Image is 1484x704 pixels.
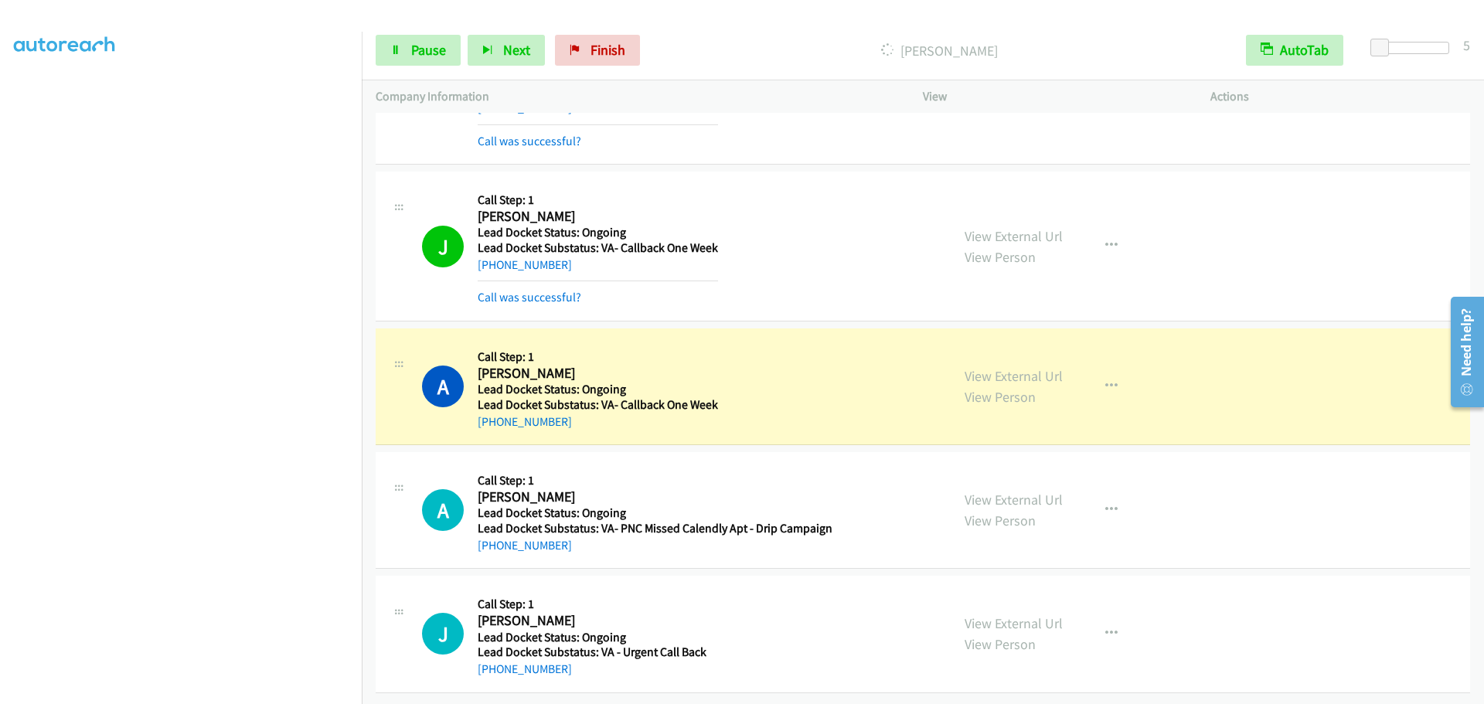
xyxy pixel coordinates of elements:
h2: [PERSON_NAME] [478,612,706,630]
a: View External Url [965,367,1063,385]
a: View External Url [965,614,1063,632]
a: View External Url [965,491,1063,508]
h5: Call Step: 1 [478,192,718,208]
h5: Lead Docket Substatus: VA - Urgent Call Back [478,644,706,660]
h2: [PERSON_NAME] [478,365,718,383]
h1: A [422,366,464,407]
a: View Person [965,635,1036,653]
a: [PHONE_NUMBER] [478,661,572,676]
a: [PHONE_NUMBER] [478,538,572,553]
h2: [PERSON_NAME] [478,488,832,506]
a: Call was successful? [478,290,581,304]
h5: Lead Docket Status: Ongoing [478,630,706,645]
a: Call was successful? [478,134,581,148]
h1: J [422,226,464,267]
a: Finish [555,35,640,66]
h5: Call Step: 1 [478,349,718,365]
h5: Lead Docket Status: Ongoing [478,382,718,397]
a: [PHONE_NUMBER] [478,414,572,429]
span: Next [503,41,530,59]
button: AutoTab [1246,35,1343,66]
a: View Person [965,512,1036,529]
h5: Lead Docket Status: Ongoing [478,505,832,521]
span: Pause [411,41,446,59]
h5: Lead Docket Status: Ongoing [478,225,718,240]
a: View Person [965,388,1036,406]
p: Actions [1210,87,1470,106]
a: Pause [376,35,461,66]
div: 5 [1463,35,1470,56]
h1: J [422,613,464,655]
a: [PHONE_NUMBER] [478,257,572,272]
a: [PHONE_NUMBER] [478,100,572,115]
h5: Call Step: 1 [478,473,832,488]
h5: Call Step: 1 [478,597,706,612]
a: View External Url [965,227,1063,245]
p: Company Information [376,87,895,106]
h5: Lead Docket Substatus: VA- PNC Missed Calendly Apt - Drip Campaign [478,521,832,536]
h5: Lead Docket Substatus: VA- Callback One Week [478,240,718,256]
h5: Lead Docket Substatus: VA- Callback One Week [478,397,718,413]
h2: [PERSON_NAME] [478,208,718,226]
h1: A [422,489,464,531]
a: View Person [965,248,1036,266]
p: View [923,87,1183,106]
p: [PERSON_NAME] [661,40,1218,61]
span: Finish [591,41,625,59]
button: Next [468,35,545,66]
iframe: Resource Center [1439,291,1484,413]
